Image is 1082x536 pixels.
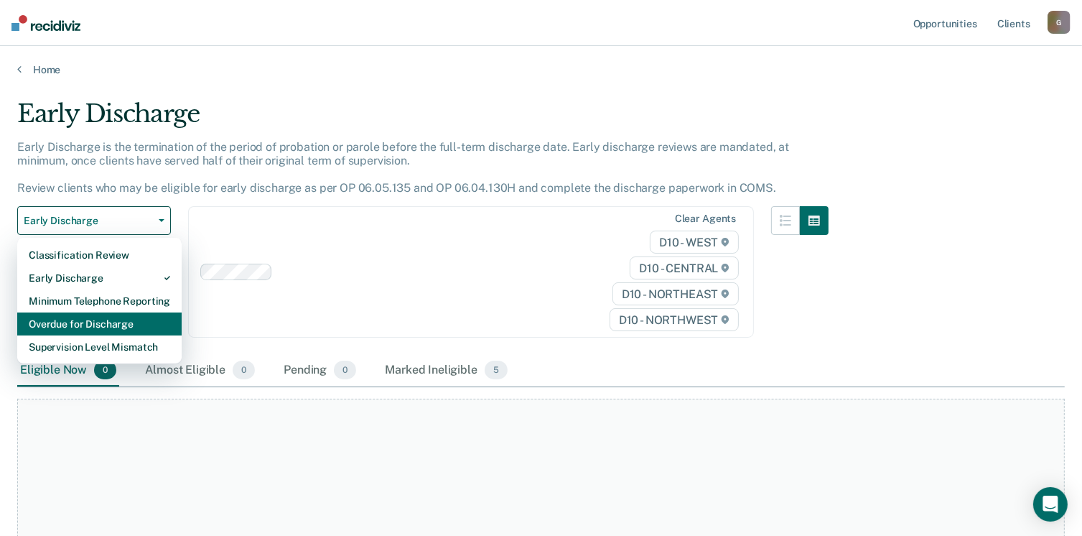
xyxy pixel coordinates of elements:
[17,63,1065,76] a: Home
[11,15,80,31] img: Recidiviz
[17,140,789,195] p: Early Discharge is the termination of the period of probation or parole before the full-term disc...
[29,336,170,359] div: Supervision Level Mismatch
[29,267,170,290] div: Early Discharge
[17,99,829,140] div: Early Discharge
[29,290,170,313] div: Minimum Telephone Reporting
[612,282,739,305] span: D10 - NORTHEAST
[29,244,170,267] div: Classification Review
[24,215,153,227] span: Early Discharge
[94,361,116,379] span: 0
[675,213,736,225] div: Clear agents
[281,355,359,387] div: Pending0
[142,355,258,387] div: Almost Eligible0
[1048,11,1071,34] button: G
[17,355,119,387] div: Eligible Now0
[610,308,739,331] span: D10 - NORTHWEST
[334,361,356,379] span: 0
[233,361,255,379] span: 0
[1033,487,1068,522] div: Open Intercom Messenger
[382,355,510,387] div: Marked Ineligible5
[485,361,508,379] span: 5
[17,206,171,235] button: Early Discharge
[29,313,170,336] div: Overdue for Discharge
[650,231,739,254] span: D10 - WEST
[630,257,739,279] span: D10 - CENTRAL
